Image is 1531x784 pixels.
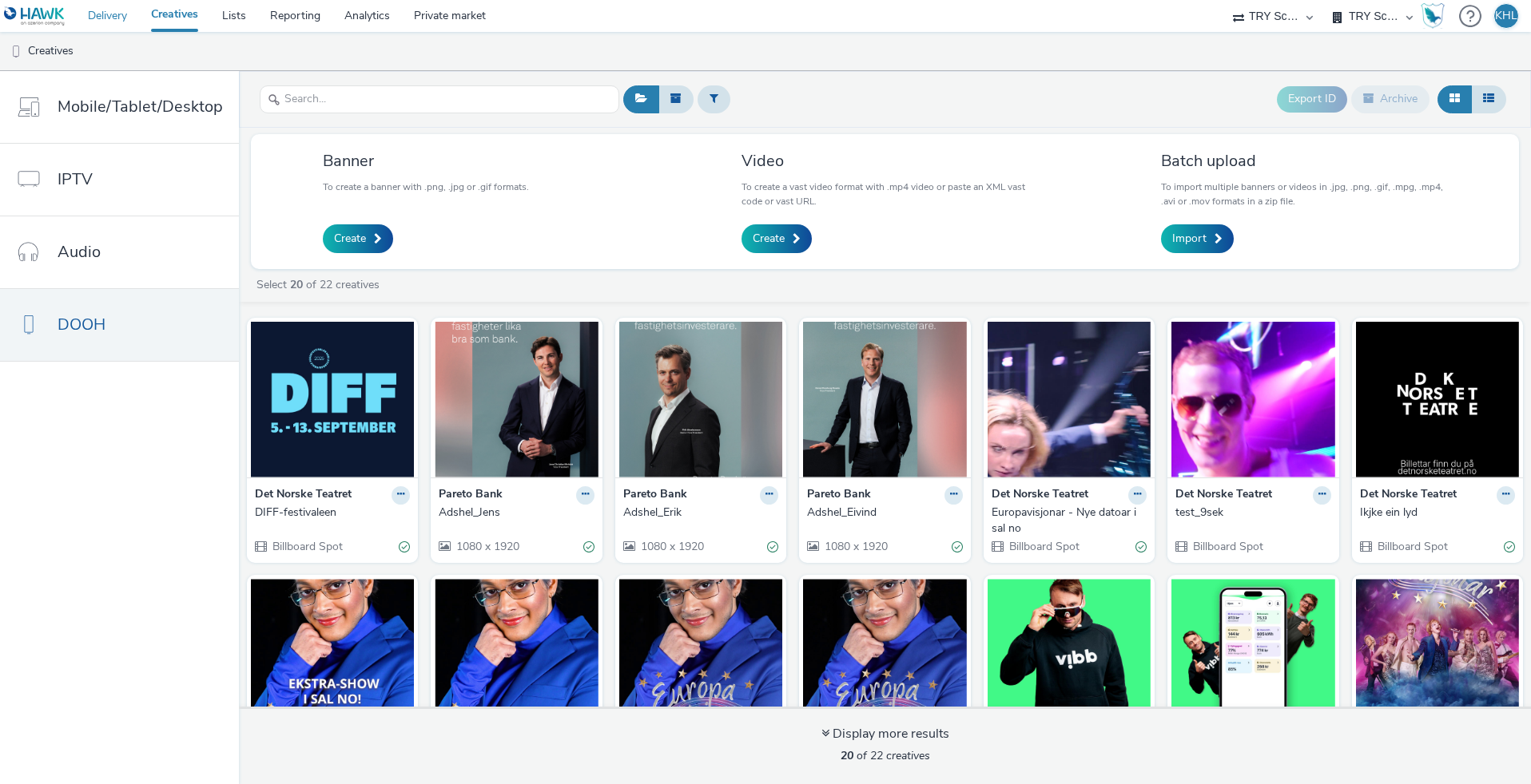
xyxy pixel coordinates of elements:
span: of 22 creatives [841,748,930,763]
img: Europavisjonar - Nye datoar i sal no visual [988,322,1151,477]
a: test_9sek [1175,505,1330,521]
img: Europavisjonar_motion.mp4 visual [1356,579,1519,735]
span: Import [1172,231,1207,247]
a: Adshel_Eivind [807,505,962,521]
h3: Batch upload [1161,150,1447,172]
div: Display more results [821,725,949,743]
a: Adshel_Erik [623,505,778,521]
strong: Pareto Bank [439,486,503,505]
span: Billboard Spot [1376,539,1448,554]
img: test_9sek visual [1171,322,1334,477]
a: Import [1161,224,1234,253]
a: Europavisjonar - Nye datoar i sal no [992,505,1147,537]
span: 1080 x 1920 [639,539,704,554]
div: Ikjke ein lyd [1360,505,1509,521]
div: Valid [767,538,778,555]
img: Ikjke ein lyd visual [1356,322,1519,477]
img: Europavisjonar - ny fra 18. mars visual [251,579,414,735]
div: Adshel_Erik [623,505,772,521]
div: Valid [1135,538,1147,555]
img: Adshel_Eivind visual [803,322,966,477]
strong: Det Norske Teatret [255,486,352,505]
button: Grid [1438,85,1472,113]
strong: Pareto Bank [623,486,687,505]
strong: Pareto Bank [807,486,871,505]
span: Create [753,231,785,247]
div: Adshel_Jens [439,505,587,521]
strong: 20 [290,277,303,292]
strong: Det Norske Teatret [992,486,1088,505]
a: Select of 22 creatives [255,277,386,292]
span: Mobile/Tablet/Desktop [58,95,223,118]
img: undefined Logo [4,6,66,26]
div: Europavisjonar - Nye datoar i sal no [992,505,1140,537]
button: Export ID [1277,86,1347,112]
span: Billboard Spot [1191,539,1263,554]
span: 1080 x 1920 [455,539,519,554]
span: 1080 x 1920 [823,539,888,554]
div: Valid [399,538,410,555]
strong: Det Norske Teatret [1360,486,1457,505]
p: To create a banner with .png, .jpg or .gif formats. [323,180,529,194]
a: Adshel_Jens [439,505,594,521]
a: Hawk Academy [1421,3,1451,29]
a: Create [742,224,812,253]
p: To create a vast video format with .mp4 video or paste an XML vast code or vast URL. [742,180,1028,208]
div: Valid [1504,538,1515,555]
strong: 20 [841,748,853,763]
img: Adshel_Erik visual [619,322,782,477]
span: IPTV [58,168,93,191]
img: Europavisjonar-terning visual [435,579,598,735]
a: Create [323,224,393,253]
input: Search... [260,85,619,113]
img: Hawk Academy [1421,3,1445,29]
div: Valid [583,538,595,555]
button: Table [1471,85,1506,113]
p: To import multiple banners or videos in .jpg, .png, .gif, .mpg, .mp4, .avi or .mov formats in a z... [1161,180,1447,208]
span: DOOH [58,313,105,336]
div: DIFF-festivaleen [255,505,404,521]
img: IKKE BRUK visual [803,579,966,735]
img: Vibb-2 visual [988,579,1151,735]
span: Create [334,231,366,247]
h3: Video [742,150,1028,172]
div: Adshel_Eivind [807,505,956,521]
div: KHL [1495,4,1517,28]
a: DIFF-festivaleen [255,505,410,521]
span: Billboard Spot [1008,539,1080,554]
img: Europavisjonar_motion_ny visual [619,579,782,735]
img: dooh [8,44,24,60]
strong: Det Norske Teatret [1175,486,1272,505]
div: Valid [952,538,963,555]
img: DIFF-festivaleen visual [251,322,414,477]
img: Vibb-1 visual [1171,579,1334,735]
h3: Banner [323,150,529,172]
img: Adshel_Jens visual [435,322,598,477]
div: test_9sek [1175,505,1324,521]
span: Audio [58,240,101,263]
span: Billboard Spot [271,539,343,554]
button: Archive [1351,85,1430,113]
a: Ikjke ein lyd [1360,505,1515,521]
